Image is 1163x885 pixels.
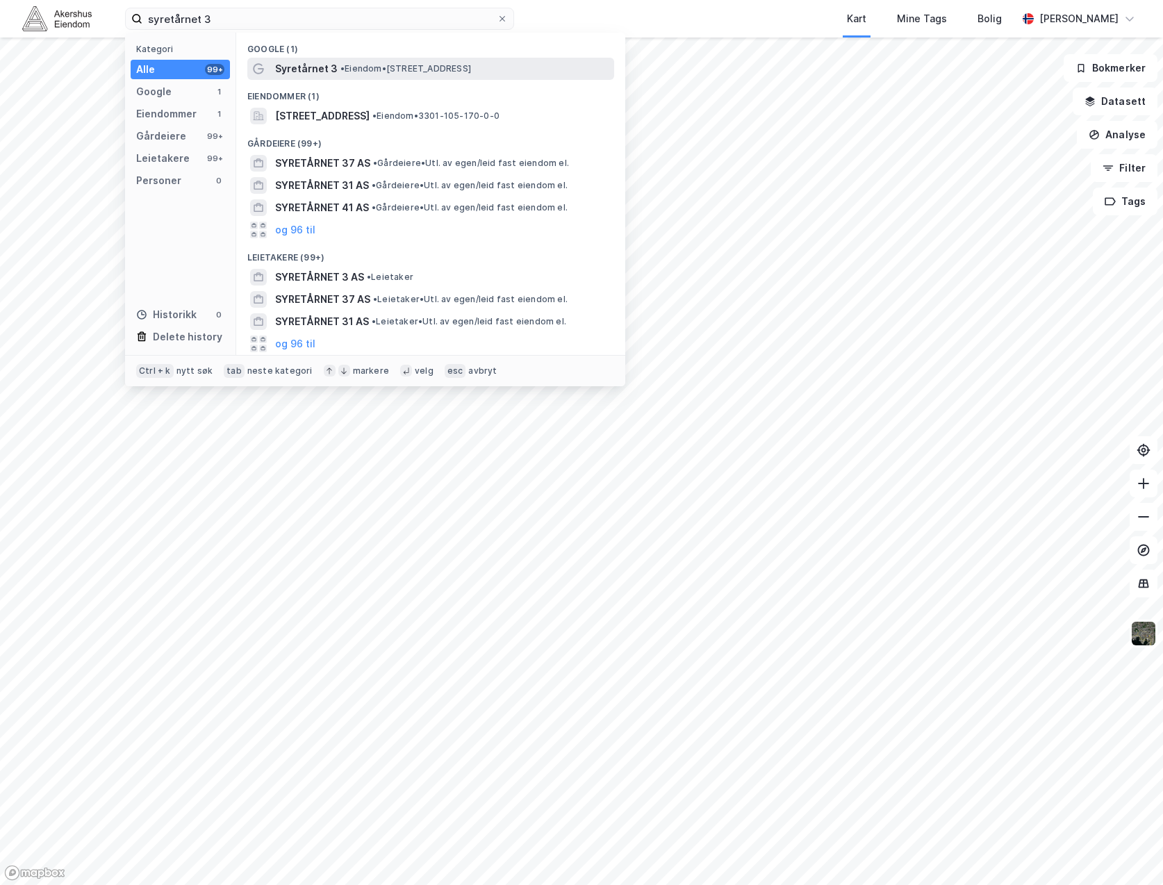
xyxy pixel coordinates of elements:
span: [STREET_ADDRESS] [275,108,370,124]
span: • [372,202,376,213]
span: • [372,180,376,190]
span: Gårdeiere • Utl. av egen/leid fast eiendom el. [372,180,568,191]
button: Datasett [1073,88,1157,115]
div: Leietakere (99+) [236,241,625,266]
a: Mapbox homepage [4,865,65,881]
span: • [372,316,376,326]
span: Eiendom • [STREET_ADDRESS] [340,63,471,74]
div: avbryt [468,365,497,377]
div: Gårdeiere [136,128,186,144]
div: tab [224,364,245,378]
span: • [373,294,377,304]
button: Bokmerker [1064,54,1157,82]
div: esc [445,364,466,378]
input: Søk på adresse, matrikkel, gårdeiere, leietakere eller personer [142,8,497,29]
span: SYRETÅRNET 31 AS [275,313,369,330]
iframe: Chat Widget [1094,818,1163,885]
div: Personer [136,172,181,189]
div: 99+ [205,131,224,142]
span: • [340,63,345,74]
div: 1 [213,86,224,97]
span: Leietaker • Utl. av egen/leid fast eiendom el. [373,294,568,305]
div: Gårdeiere (99+) [236,127,625,152]
div: 99+ [205,64,224,75]
img: 9k= [1130,620,1157,647]
div: Historikk [136,306,197,323]
span: SYRETÅRNET 37 AS [275,155,370,172]
div: 0 [213,175,224,186]
img: akershus-eiendom-logo.9091f326c980b4bce74ccdd9f866810c.svg [22,6,92,31]
div: Leietakere [136,150,190,167]
button: Tags [1093,188,1157,215]
div: Kart [847,10,866,27]
div: 99+ [205,153,224,164]
span: Syretårnet 3 [275,60,338,77]
span: SYRETÅRNET 41 AS [275,199,369,216]
button: og 96 til [275,336,315,352]
div: markere [353,365,389,377]
span: SYRETÅRNET 31 AS [275,177,369,194]
div: neste kategori [247,365,313,377]
span: • [372,110,377,121]
span: Eiendom • 3301-105-170-0-0 [372,110,500,122]
div: Google (1) [236,33,625,58]
div: 1 [213,108,224,119]
span: Leietaker • Utl. av egen/leid fast eiendom el. [372,316,566,327]
button: Analyse [1077,121,1157,149]
div: Kategori [136,44,230,54]
div: Google [136,83,172,100]
div: nytt søk [176,365,213,377]
span: SYRETÅRNET 3 AS [275,269,364,286]
div: Mine Tags [897,10,947,27]
span: SYRETÅRNET 37 AS [275,291,370,308]
div: Bolig [978,10,1002,27]
div: Eiendommer (1) [236,80,625,105]
span: • [367,272,371,282]
div: Delete history [153,329,222,345]
span: Leietaker [367,272,413,283]
span: • [373,158,377,168]
button: og 96 til [275,222,315,238]
span: Gårdeiere • Utl. av egen/leid fast eiendom el. [372,202,568,213]
div: [PERSON_NAME] [1039,10,1119,27]
span: Gårdeiere • Utl. av egen/leid fast eiendom el. [373,158,569,169]
div: Kontrollprogram for chat [1094,818,1163,885]
div: 0 [213,309,224,320]
div: Ctrl + k [136,364,174,378]
div: velg [415,365,434,377]
button: Filter [1091,154,1157,182]
div: Alle [136,61,155,78]
div: Eiendommer [136,106,197,122]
